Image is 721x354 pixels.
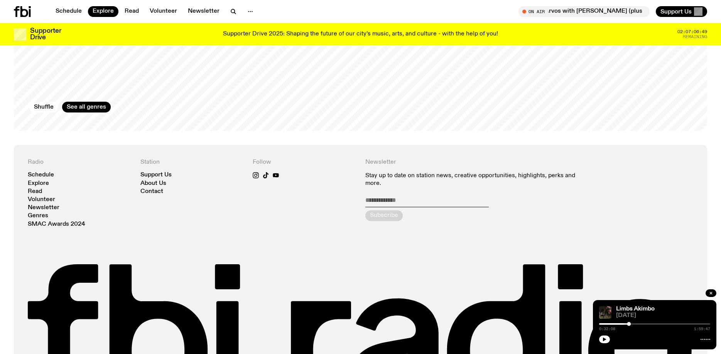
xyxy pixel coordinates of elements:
[145,6,182,17] a: Volunteer
[660,8,692,15] span: Support Us
[599,327,615,331] span: 0:32:08
[253,159,356,166] h4: Follow
[140,181,166,186] a: About Us
[88,6,118,17] a: Explore
[120,6,144,17] a: Read
[28,213,48,219] a: Genres
[694,327,710,331] span: 1:59:47
[599,306,611,319] img: Jackson sits at an outdoor table, legs crossed and gazing at a black and brown dog also sitting a...
[518,6,650,17] button: On AirArvos with [PERSON_NAME] (plus [PERSON_NAME] from 5pm!)
[28,189,42,195] a: Read
[365,159,581,166] h4: Newsletter
[28,197,55,203] a: Volunteer
[616,313,710,319] span: [DATE]
[616,306,655,312] a: Limbs Akimbo
[683,35,707,39] span: Remaining
[28,221,85,227] a: SMAC Awards 2024
[28,205,59,211] a: Newsletter
[28,172,54,178] a: Schedule
[677,30,707,34] span: 02:07:06:49
[140,189,163,195] a: Contact
[365,210,403,221] button: Subscribe
[62,102,111,112] a: See all genres
[223,31,498,38] p: Supporter Drive 2025: Shaping the future of our city’s music, arts, and culture - with the help o...
[140,159,244,166] h4: Station
[28,159,131,166] h4: Radio
[51,6,86,17] a: Schedule
[30,28,61,41] h3: Supporter Drive
[656,6,707,17] button: Support Us
[140,172,172,178] a: Support Us
[28,181,49,186] a: Explore
[365,172,581,187] p: Stay up to date on station news, creative opportunities, highlights, perks and more.
[29,102,58,112] button: Shuffle
[183,6,224,17] a: Newsletter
